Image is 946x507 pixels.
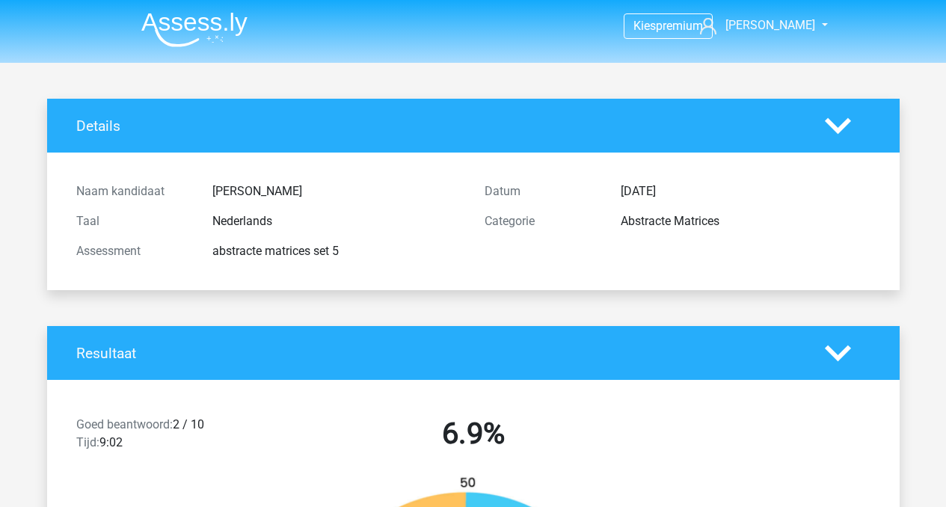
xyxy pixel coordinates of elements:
span: premium [656,19,703,33]
div: Categorie [473,212,609,230]
span: Kies [633,19,656,33]
img: Assessly [141,12,248,47]
div: Datum [473,182,609,200]
div: 2 / 10 9:02 [65,416,269,458]
div: Abstracte Matrices [609,212,882,230]
span: Goed beantwoord: [76,417,173,431]
div: Taal [65,212,201,230]
a: [PERSON_NAME] [694,16,817,34]
span: Tijd: [76,435,99,449]
div: [DATE] [609,182,882,200]
a: Kiespremium [624,16,712,36]
h2: 6.9% [280,416,666,452]
div: Nederlands [201,212,473,230]
h4: Resultaat [76,345,802,362]
div: abstracte matrices set 5 [201,242,473,260]
div: [PERSON_NAME] [201,182,473,200]
div: Naam kandidaat [65,182,201,200]
div: Assessment [65,242,201,260]
h4: Details [76,117,802,135]
span: [PERSON_NAME] [725,18,815,32]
